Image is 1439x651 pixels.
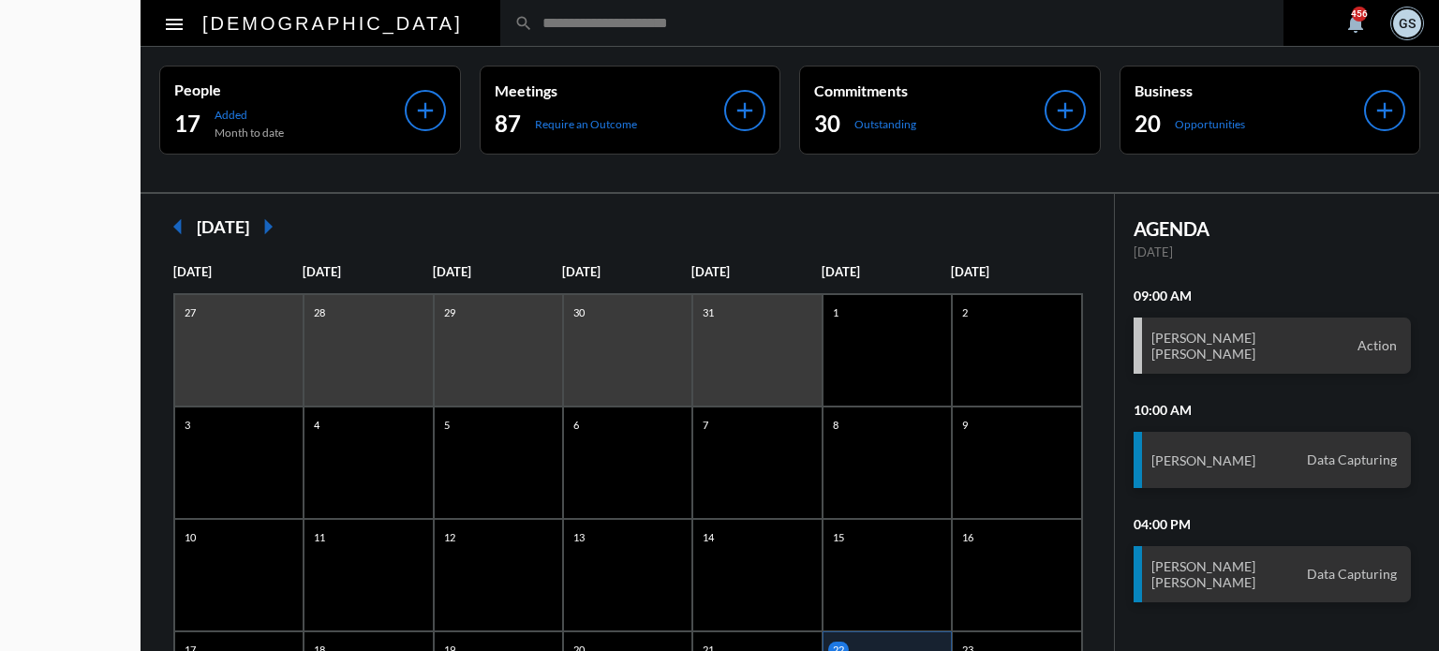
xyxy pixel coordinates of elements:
p: 8 [828,417,843,433]
h3: [PERSON_NAME] [PERSON_NAME] [1151,330,1255,362]
p: 11 [309,529,330,545]
p: 13 [569,529,589,545]
h3: [PERSON_NAME] [1151,452,1255,468]
h2: 20 [1135,109,1161,139]
mat-icon: add [732,97,758,124]
p: [DATE] [433,264,562,279]
h2: 09:00 AM [1134,288,1412,303]
p: Opportunities [1175,117,1245,131]
mat-icon: add [412,97,438,124]
p: 6 [569,417,584,433]
h2: [DATE] [197,216,249,237]
p: Meetings [495,81,725,99]
p: Added [215,108,284,122]
h3: [PERSON_NAME] [PERSON_NAME] [1151,558,1255,590]
p: 16 [957,529,978,545]
p: 30 [569,304,589,320]
mat-icon: add [1052,97,1078,124]
mat-icon: arrow_left [159,208,197,245]
p: 1 [828,304,843,320]
p: [DATE] [822,264,951,279]
h2: AGENDA [1134,217,1412,240]
p: 2 [957,304,972,320]
p: 31 [698,304,719,320]
div: 456 [1352,7,1367,22]
mat-icon: notifications [1344,12,1367,35]
mat-icon: Side nav toggle icon [163,13,185,36]
h2: [DEMOGRAPHIC_DATA] [202,8,463,38]
span: Action [1353,337,1402,354]
h2: 30 [814,109,840,139]
p: 29 [439,304,460,320]
p: [DATE] [691,264,821,279]
p: 3 [180,417,195,433]
mat-icon: add [1372,97,1398,124]
h2: 10:00 AM [1134,402,1412,418]
p: 7 [698,417,713,433]
p: 12 [439,529,460,545]
span: Data Capturing [1302,566,1402,583]
p: Business [1135,81,1365,99]
p: [DATE] [1134,244,1412,259]
p: 27 [180,304,200,320]
p: [DATE] [951,264,1080,279]
p: 9 [957,417,972,433]
p: Require an Outcome [535,117,637,131]
h2: 87 [495,109,521,139]
p: 14 [698,529,719,545]
button: Toggle sidenav [156,5,193,42]
p: [DATE] [303,264,432,279]
p: 28 [309,304,330,320]
p: Outstanding [854,117,916,131]
mat-icon: arrow_right [249,208,287,245]
p: 10 [180,529,200,545]
h2: 17 [174,109,200,139]
p: 4 [309,417,324,433]
p: [DATE] [173,264,303,279]
p: [DATE] [562,264,691,279]
p: People [174,81,405,98]
p: Month to date [215,126,284,140]
p: Commitments [814,81,1045,99]
p: 15 [828,529,849,545]
span: Data Capturing [1302,451,1402,468]
div: GS [1393,9,1421,37]
p: 5 [439,417,454,433]
h2: 04:00 PM [1134,516,1412,532]
mat-icon: search [514,14,533,33]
